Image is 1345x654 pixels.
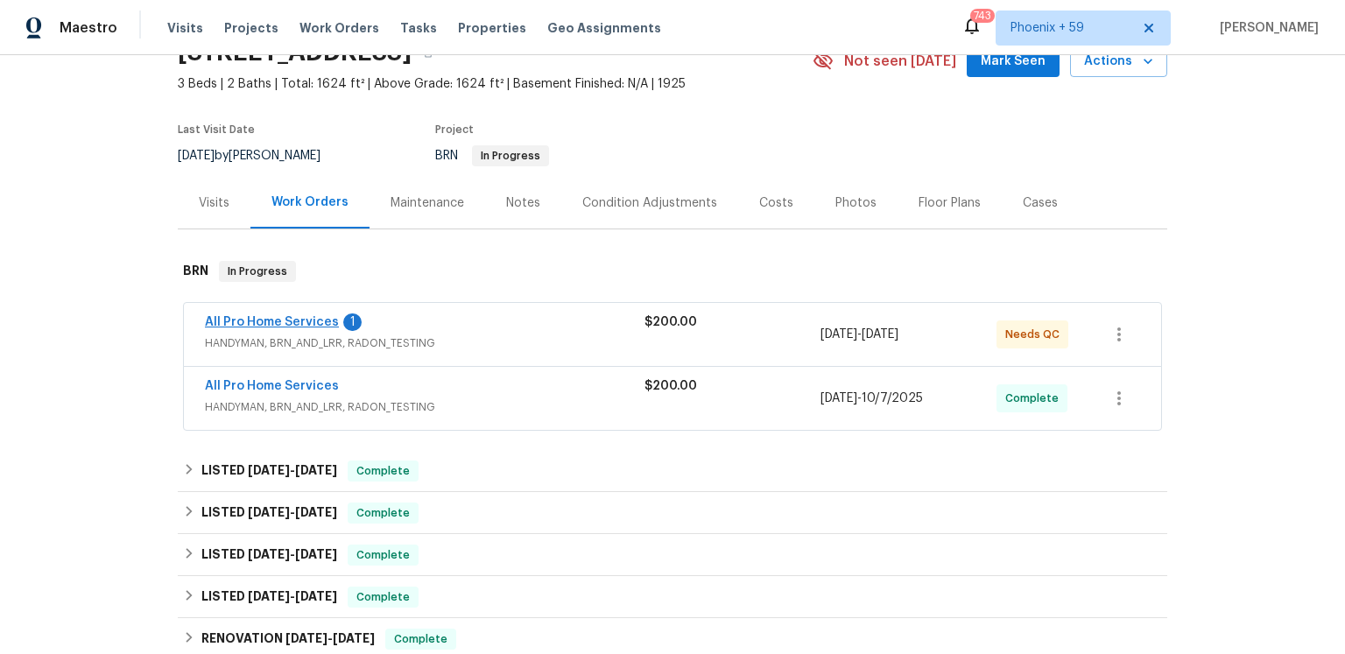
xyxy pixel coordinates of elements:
[967,46,1060,78] button: Mark Seen
[248,464,337,476] span: -
[178,450,1167,492] div: LISTED [DATE]-[DATE]Complete
[295,506,337,518] span: [DATE]
[178,75,813,93] span: 3 Beds | 2 Baths | Total: 1624 ft² | Above Grade: 1624 ft² | Basement Finished: N/A | 1925
[862,392,923,404] span: 10/7/2025
[820,326,898,343] span: -
[295,464,337,476] span: [DATE]
[387,630,454,648] span: Complete
[248,590,290,602] span: [DATE]
[1084,51,1153,73] span: Actions
[201,629,375,650] h6: RENOVATION
[248,506,290,518] span: [DATE]
[221,263,294,280] span: In Progress
[178,150,215,162] span: [DATE]
[178,44,412,61] h2: [STREET_ADDRESS]
[349,588,417,606] span: Complete
[1005,390,1066,407] span: Complete
[248,590,337,602] span: -
[759,194,793,212] div: Costs
[862,328,898,341] span: [DATE]
[167,19,203,37] span: Visits
[820,392,857,404] span: [DATE]
[349,546,417,564] span: Complete
[248,548,337,560] span: -
[820,328,857,341] span: [DATE]
[205,316,339,328] a: All Pro Home Services
[981,51,1046,73] span: Mark Seen
[1005,326,1067,343] span: Needs QC
[1023,194,1058,212] div: Cases
[205,398,644,416] span: HANDYMAN, BRN_AND_LRR, RADON_TESTING
[547,19,661,37] span: Geo Assignments
[201,461,337,482] h6: LISTED
[644,316,697,328] span: $200.00
[178,534,1167,576] div: LISTED [DATE]-[DATE]Complete
[248,506,337,518] span: -
[343,313,362,331] div: 1
[205,334,644,352] span: HANDYMAN, BRN_AND_LRR, RADON_TESTING
[435,150,549,162] span: BRN
[178,243,1167,299] div: BRN In Progress
[644,380,697,392] span: $200.00
[391,194,464,212] div: Maintenance
[201,503,337,524] h6: LISTED
[178,124,255,135] span: Last Visit Date
[201,587,337,608] h6: LISTED
[974,7,991,25] div: 743
[1070,46,1167,78] button: Actions
[333,632,375,644] span: [DATE]
[224,19,278,37] span: Projects
[178,576,1167,618] div: LISTED [DATE]-[DATE]Complete
[178,492,1167,534] div: LISTED [DATE]-[DATE]Complete
[1011,19,1130,37] span: Phoenix + 59
[199,194,229,212] div: Visits
[506,194,540,212] div: Notes
[183,261,208,282] h6: BRN
[1213,19,1319,37] span: [PERSON_NAME]
[349,462,417,480] span: Complete
[844,53,956,70] span: Not seen [DATE]
[400,22,437,34] span: Tasks
[285,632,375,644] span: -
[295,548,337,560] span: [DATE]
[299,19,379,37] span: Work Orders
[435,124,474,135] span: Project
[295,590,337,602] span: [DATE]
[271,193,349,211] div: Work Orders
[349,504,417,522] span: Complete
[201,545,337,566] h6: LISTED
[285,632,327,644] span: [DATE]
[474,151,547,161] span: In Progress
[582,194,717,212] div: Condition Adjustments
[248,464,290,476] span: [DATE]
[248,548,290,560] span: [DATE]
[820,390,923,407] span: -
[835,194,877,212] div: Photos
[458,19,526,37] span: Properties
[60,19,117,37] span: Maestro
[205,380,339,392] a: All Pro Home Services
[919,194,981,212] div: Floor Plans
[178,145,342,166] div: by [PERSON_NAME]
